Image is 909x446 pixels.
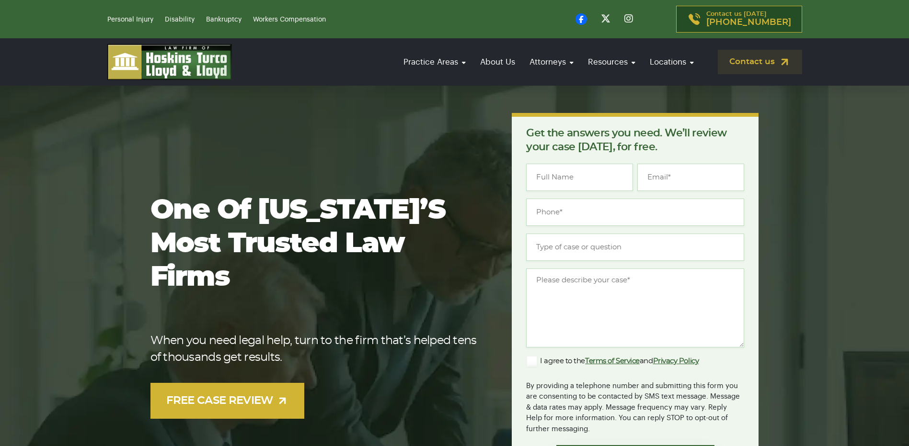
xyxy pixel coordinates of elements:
p: Get the answers you need. We’ll review your case [DATE], for free. [526,126,744,154]
a: Contact us [DATE][PHONE_NUMBER] [676,6,802,33]
a: Personal Injury [107,16,153,23]
input: Type of case or question [526,234,744,261]
a: FREE CASE REVIEW [150,383,305,419]
img: logo [107,44,232,80]
a: Attorneys [525,48,578,76]
a: Workers Compensation [253,16,326,23]
div: By providing a telephone number and submitting this form you are consenting to be contacted by SM... [526,375,744,435]
img: arrow-up-right-light.svg [276,395,288,407]
h1: One of [US_STATE]’s most trusted law firms [150,194,482,294]
a: Resources [583,48,640,76]
a: Contact us [718,50,802,74]
a: Disability [165,16,195,23]
a: Practice Areas [399,48,471,76]
input: Email* [637,164,744,191]
span: [PHONE_NUMBER] [706,18,791,27]
a: Privacy Policy [653,357,699,365]
p: When you need legal help, turn to the firm that’s helped tens of thousands get results. [150,333,482,366]
input: Phone* [526,199,744,226]
a: Terms of Service [585,357,640,365]
input: Full Name [526,164,633,191]
label: I agree to the and [526,356,699,367]
a: About Us [475,48,520,76]
a: Locations [645,48,699,76]
p: Contact us [DATE] [706,11,791,27]
a: Bankruptcy [206,16,242,23]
